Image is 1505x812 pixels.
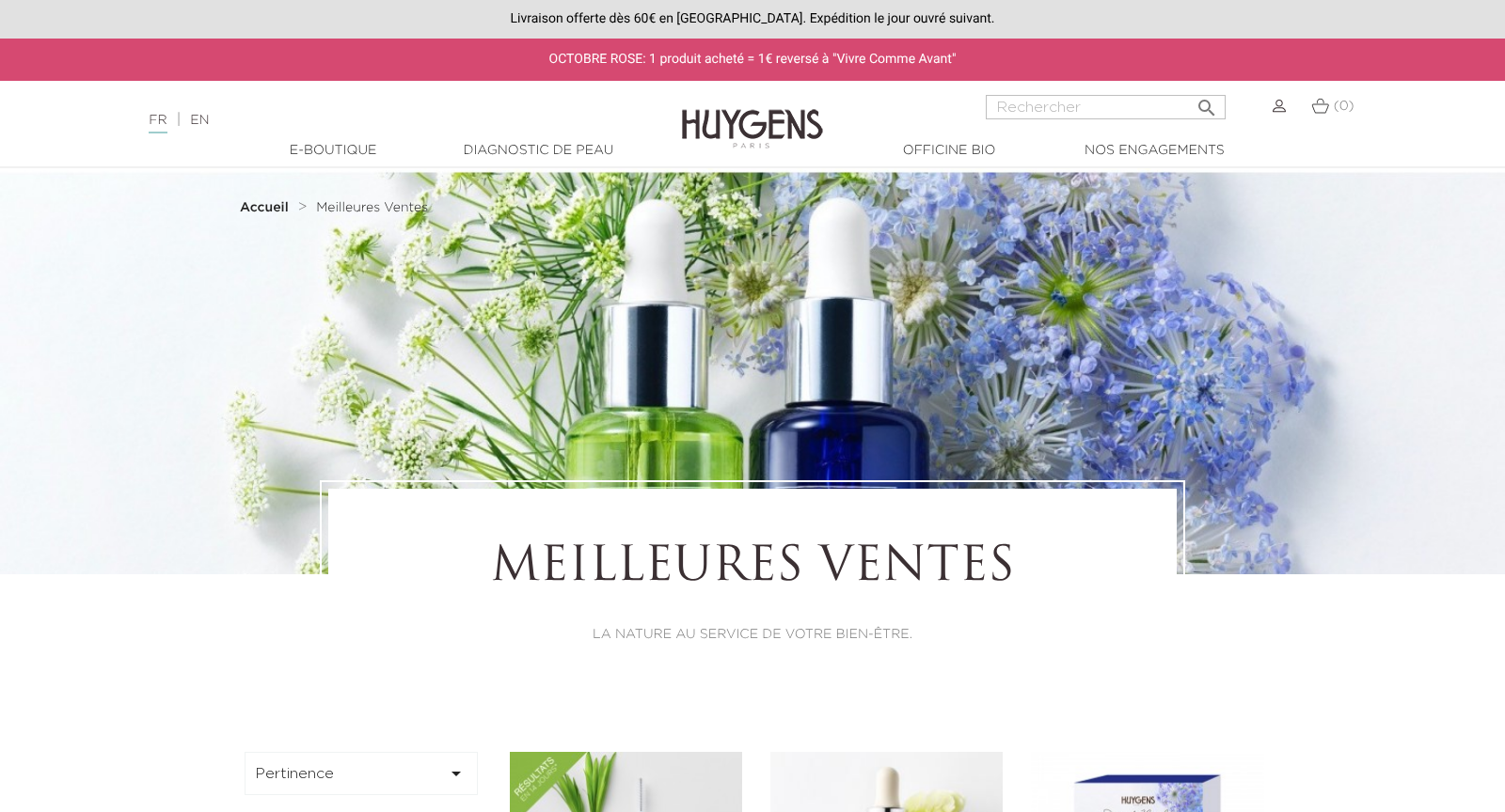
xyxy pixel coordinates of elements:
[1190,89,1224,115] button: 
[240,200,293,215] a: Accueil
[445,762,467,785] i: 
[380,625,1125,645] p: LA NATURE AU SERVICE DE VOTRE BIEN-ÊTRE.
[380,540,1125,597] h1: Meilleures Ventes
[240,201,289,214] strong: Accueil
[682,79,823,151] img: Huygens
[855,141,1043,161] a: Officine Bio
[444,141,632,161] a: Diagnostic de peau
[190,114,209,127] a: EN
[316,201,428,214] span: Meilleures Ventes
[1334,100,1354,113] span: (0)
[149,114,166,133] a: FR
[245,752,478,795] button: Pertinence
[1060,141,1248,161] a: Nos engagements
[239,141,427,161] a: E-Boutique
[986,95,1226,119] input: Rechercher
[316,200,428,215] a: Meilleures Ventes
[1196,91,1218,114] i: 
[139,109,612,132] div: |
